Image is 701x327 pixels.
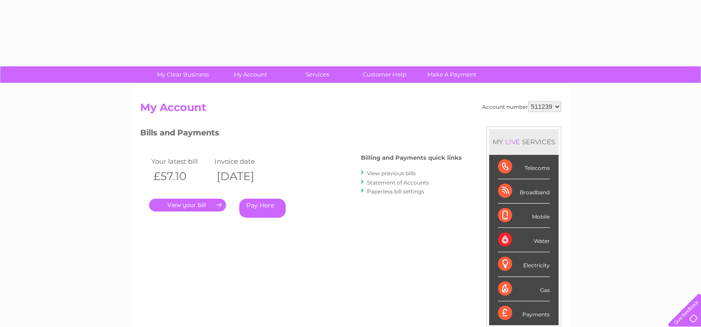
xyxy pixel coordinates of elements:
div: Electricity [498,252,550,277]
th: [DATE] [212,167,276,185]
div: Account number [482,101,561,112]
div: MY SERVICES [489,129,559,154]
a: . [149,199,226,212]
td: Your latest bill [149,155,213,167]
div: Water [498,228,550,252]
div: Payments [498,301,550,325]
a: Statement of Accounts [367,179,429,186]
a: Pay Here [239,199,286,218]
h4: Billing and Payments quick links [361,154,462,161]
a: My Account [214,66,287,83]
div: Telecoms [498,155,550,179]
th: £57.10 [149,167,213,185]
a: Make A Payment [415,66,488,83]
div: LIVE [503,138,522,146]
a: Customer Help [348,66,421,83]
a: Paperless bill settings [367,188,424,195]
a: My Clear Business [146,66,219,83]
div: Broadband [498,179,550,204]
a: View previous bills [367,170,416,177]
div: Mobile [498,204,550,228]
h2: My Account [140,101,561,118]
h3: Bills and Payments [140,127,462,142]
a: Services [281,66,354,83]
td: Invoice date [212,155,276,167]
div: Gas [498,277,550,301]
